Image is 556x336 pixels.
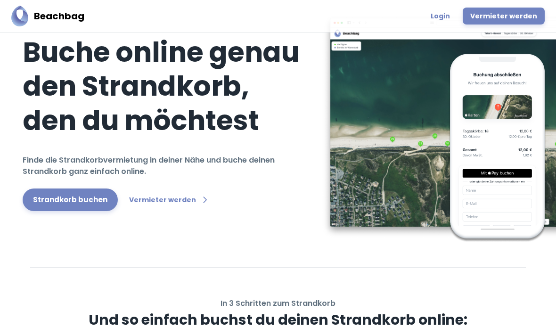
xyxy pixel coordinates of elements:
a: Vermieter werden [125,191,211,208]
a: Login [425,8,455,25]
img: Beachbag [11,6,28,26]
h6: In 3 Schritten zum Strandkorb [15,298,541,309]
a: Vermieter werden [463,8,545,25]
a: BeachbagBeachbag [11,6,84,26]
a: Strandkorb buchen [23,188,118,211]
h6: Finde die Strandkorbvermietung in deiner Nähe und buche deinen Strandkorb ganz einfach online. [23,155,282,177]
h3: Und so einfach buchst du deinen Strandkorb online: [15,309,541,330]
h5: Beachbag [34,9,84,23]
h1: Buche online genau den Strandkorb, den du möchtest [23,35,305,144]
img: Beachbag Checkout Phone [448,54,547,243]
